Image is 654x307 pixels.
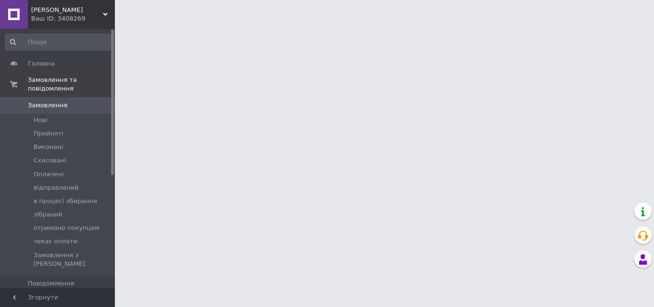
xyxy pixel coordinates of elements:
span: чекає оплати [34,237,78,246]
span: Замовлення з [PERSON_NAME] [34,251,112,268]
span: Замовлення [28,101,68,110]
span: зібраний [34,210,62,219]
span: Головна [28,59,55,68]
span: Скасовані [34,156,66,165]
span: Повідомлення [28,279,74,288]
div: Ваш ID: 3408269 [31,14,115,23]
span: Прийняті [34,129,63,138]
span: Нові [34,116,47,125]
span: ФОП Беркович [31,6,103,14]
span: відправлений [34,183,79,192]
span: Оплачені [34,170,64,179]
span: в процесі збирання [34,197,97,205]
input: Пошук [5,34,113,51]
span: Виконані [34,143,63,151]
span: отримано покупцем [34,224,100,232]
span: Замовлення та повідомлення [28,76,115,93]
